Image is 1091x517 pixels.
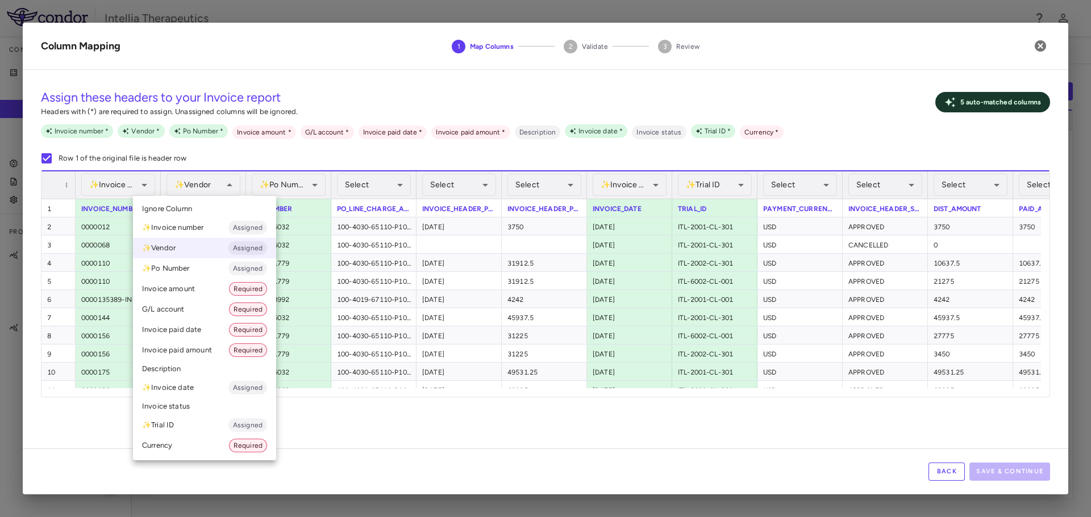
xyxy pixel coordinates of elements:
[133,415,276,435] li: ✨ Trial ID
[133,258,276,279] li: ✨ Po Number
[142,204,192,214] span: Ignore Column
[228,263,267,274] span: Assigned
[230,345,266,355] span: Required
[133,360,276,377] li: Description
[133,238,276,258] li: ✨ Vendor
[230,304,266,314] span: Required
[133,398,276,415] li: Invoice status
[133,377,276,398] li: ✨ Invoice date
[133,340,276,360] li: Invoice paid amount
[230,440,266,451] span: Required
[228,222,267,233] span: Assigned
[228,383,267,393] span: Assigned
[228,243,267,253] span: Assigned
[133,435,276,456] li: Currency
[133,217,276,238] li: ✨ Invoice number
[133,320,276,340] li: Invoice paid date
[230,325,266,335] span: Required
[133,279,276,299] li: Invoice amount
[133,299,276,320] li: G/L account
[228,420,267,430] span: Assigned
[230,284,266,294] span: Required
